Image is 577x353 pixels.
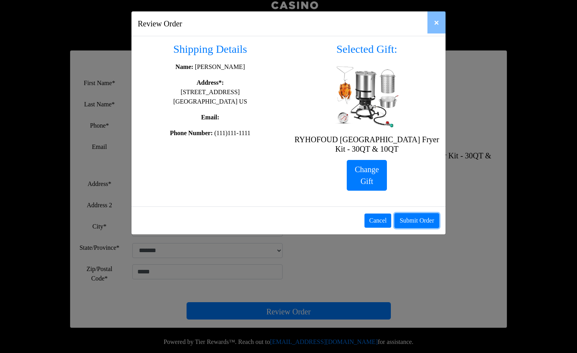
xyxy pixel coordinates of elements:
[364,214,391,228] button: Cancel
[196,79,224,86] strong: Address*:
[215,130,251,136] span: (111)111-1111
[170,130,213,136] strong: Phone Number:
[347,160,387,191] a: Change Gift
[335,65,398,128] img: RYHOFOUD Turkey Fryer Kit - 30QT & 10QT
[138,43,283,56] h3: Shipping Details
[195,63,245,70] span: [PERSON_NAME]
[201,114,219,121] strong: Email:
[294,135,439,154] h5: RYHOFOUD [GEOGRAPHIC_DATA] Fryer Kit - 30QT & 10QT
[173,89,247,105] span: [STREET_ADDRESS] [GEOGRAPHIC_DATA] US
[427,11,446,33] button: Close
[394,213,439,228] button: Submit Order
[176,63,193,70] strong: Name:
[294,43,439,56] h3: Selected Gift:
[434,17,439,28] span: ×
[138,18,182,30] h5: Review Order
